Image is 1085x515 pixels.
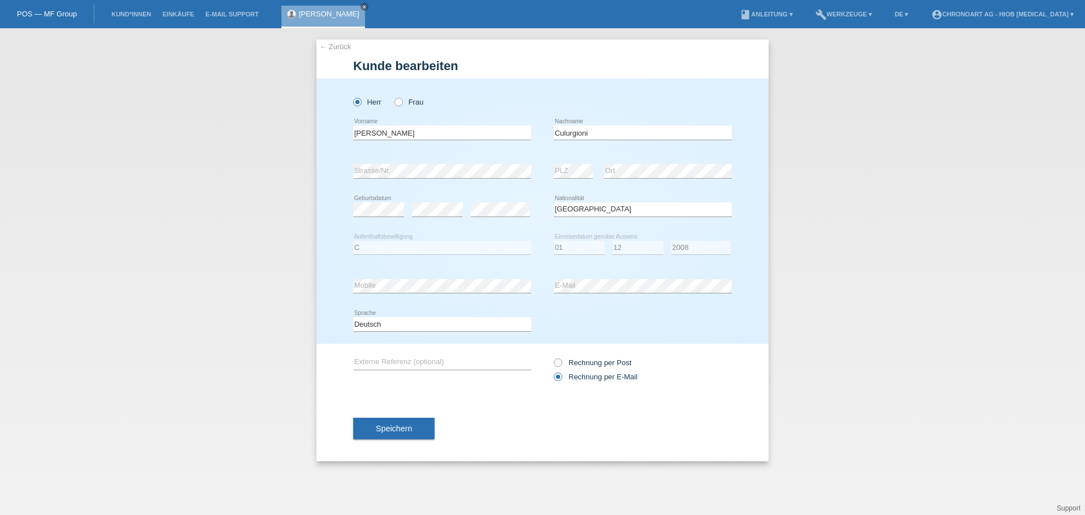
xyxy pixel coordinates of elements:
[554,373,637,381] label: Rechnung per E-Mail
[361,3,368,11] a: close
[353,59,732,73] h1: Kunde bearbeiten
[353,98,381,106] label: Herr
[734,11,798,18] a: bookAnleitung ▾
[394,98,423,106] label: Frau
[394,98,402,105] input: Frau
[106,11,157,18] a: Kund*innen
[353,418,435,439] button: Speichern
[299,10,359,18] a: [PERSON_NAME]
[740,9,751,20] i: book
[200,11,264,18] a: E-Mail Support
[815,9,827,20] i: build
[376,424,412,433] span: Speichern
[810,11,878,18] a: buildWerkzeuge ▾
[554,358,631,367] label: Rechnung per Post
[362,4,367,10] i: close
[931,9,943,20] i: account_circle
[319,42,351,51] a: ← Zurück
[1057,504,1080,512] a: Support
[157,11,199,18] a: Einkäufe
[17,10,77,18] a: POS — MF Group
[554,358,561,373] input: Rechnung per Post
[926,11,1080,18] a: account_circleChronoart AG - Hiob [MEDICAL_DATA] ▾
[353,98,361,105] input: Herr
[889,11,914,18] a: DE ▾
[554,373,561,387] input: Rechnung per E-Mail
